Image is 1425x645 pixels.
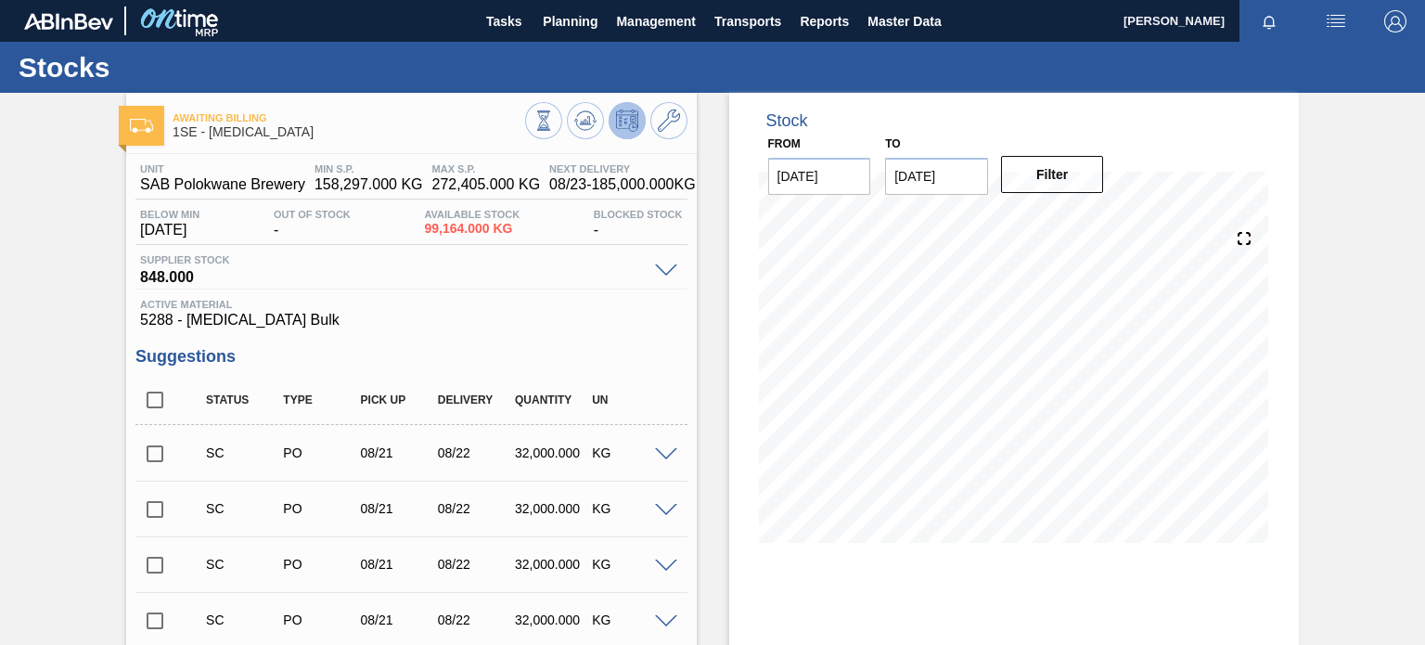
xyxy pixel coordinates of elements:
[278,445,363,460] div: Purchase order
[173,125,524,139] span: 1SE - Dextrose
[315,163,423,174] span: MIN S.P.
[201,557,286,572] div: Suggestion Created
[424,222,520,236] span: 99,164.000 KG
[587,445,672,460] div: KG
[140,163,305,174] span: Unit
[616,10,696,32] span: Management
[510,445,595,460] div: 32,000.000
[567,102,604,139] button: Update Chart
[201,613,286,627] div: Suggestion Created
[278,557,363,572] div: Purchase order
[885,137,900,150] label: to
[867,10,941,32] span: Master Data
[201,501,286,516] div: Suggestion Created
[173,112,524,123] span: Awaiting Billing
[140,222,199,239] span: [DATE]
[24,13,113,30] img: TNhmsLtSVTkK8tSr43FrP2fwEKptu5GPRR3wAAAABJRU5ErkJggg==
[140,209,199,220] span: Below Min
[315,176,423,193] span: 158,297.000 KG
[356,613,441,627] div: 08/21/2025
[433,613,518,627] div: 08/22/2025
[510,501,595,516] div: 32,000.000
[510,393,595,406] div: Quantity
[525,102,562,139] button: Stocks Overview
[278,613,363,627] div: Purchase order
[483,10,524,32] span: Tasks
[201,445,286,460] div: Suggestion Created
[549,176,695,193] span: 08/23 - 185,000.000 KG
[1239,8,1299,34] button: Notifications
[587,613,672,627] div: KG
[140,265,645,284] span: 848.000
[589,209,687,239] div: -
[433,501,518,516] div: 08/22/2025
[140,254,645,265] span: Supplier Stock
[543,10,597,32] span: Planning
[269,209,355,239] div: -
[587,393,672,406] div: UN
[714,10,781,32] span: Transports
[1001,156,1104,193] button: Filter
[1384,10,1406,32] img: Logout
[433,557,518,572] div: 08/22/2025
[356,557,441,572] div: 08/21/2025
[278,501,363,516] div: Purchase order
[609,102,646,139] button: Deprogram Stock
[433,445,518,460] div: 08/22/2025
[130,119,153,133] img: Ícone
[510,557,595,572] div: 32,000.000
[201,393,286,406] div: Status
[19,57,348,78] h1: Stocks
[433,393,518,406] div: Delivery
[768,137,801,150] label: From
[510,613,595,627] div: 32,000.000
[356,445,441,460] div: 08/21/2025
[140,312,682,329] span: 5288 - [MEDICAL_DATA] Bulk
[1325,10,1347,32] img: userActions
[274,209,351,220] span: Out Of Stock
[885,158,988,195] input: mm/dd/yyyy
[800,10,849,32] span: Reports
[650,102,687,139] button: Go to Master Data / General
[587,501,672,516] div: KG
[432,163,541,174] span: MAX S.P.
[587,557,672,572] div: KG
[424,209,520,220] span: Available Stock
[549,163,695,174] span: Next Delivery
[594,209,683,220] span: Blocked Stock
[135,347,687,367] h3: Suggestions
[140,299,682,310] span: Active Material
[278,393,363,406] div: Type
[356,393,441,406] div: Pick up
[356,501,441,516] div: 08/21/2025
[768,158,871,195] input: mm/dd/yyyy
[766,111,808,131] div: Stock
[432,176,541,193] span: 272,405.000 KG
[140,176,305,193] span: SAB Polokwane Brewery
